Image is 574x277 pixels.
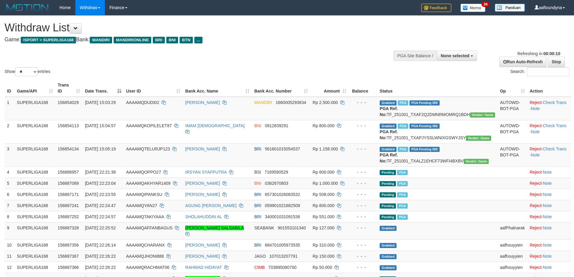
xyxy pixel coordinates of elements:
span: [DATE] 22:25:52 [85,225,116,230]
td: · [527,211,571,222]
td: 2 [5,120,14,143]
td: SUPERLIGA168 [14,222,55,239]
span: BNI [166,37,178,43]
span: 156887241 [58,203,79,208]
span: BSI [254,170,261,175]
span: AAAAMQTELURJP123 [126,146,170,151]
a: Note [543,170,552,175]
th: Date Trans.: activate to sort column descending [83,80,124,97]
span: Vendor URL: https://trx31.1velocity.biz [464,159,489,164]
td: TF_251001_TXAF2Q2DMNRMOMRQ1BDH [377,97,497,120]
a: Stop [548,57,565,67]
span: ISPORT > SUPERLIGA168 [21,37,76,43]
span: Rp 508.000 [313,192,334,197]
span: Copy 0362670803 to clipboard [265,181,288,186]
td: SUPERLIGA168 [14,143,55,166]
a: Check Trans [543,146,566,151]
td: · · [527,97,571,120]
span: Marked by aafsengchandara [398,147,408,152]
span: AAAAMQDUDI02 [126,100,159,105]
a: [PERSON_NAME] SALSABILA [185,225,244,230]
a: [PERSON_NAME] [185,181,220,186]
td: · · [527,120,571,143]
td: SUPERLIGA168 [14,97,55,120]
a: Reject [530,254,542,259]
td: · [527,189,571,200]
span: Rp 127.000 [313,225,334,230]
span: Rp 310.000 [313,243,334,247]
span: [DATE] 22:21:38 [85,170,116,175]
td: · [527,222,571,239]
span: Rp 1.000.000 [313,181,338,186]
td: aafhouyyien [497,250,527,262]
span: SEABANK [254,225,274,230]
a: Note [543,265,552,270]
td: · [527,250,571,262]
span: 156887356 [58,243,79,247]
td: SUPERLIGA168 [14,262,55,273]
h1: Withdraw List [5,22,377,34]
span: Rp 150.000 [313,254,334,259]
a: RAHMAD HIDAYAT [185,265,222,270]
a: Note [531,106,540,111]
label: Show entries [5,67,50,76]
td: AUTOWD-BOT-PGA [497,143,527,166]
td: · [527,239,571,250]
span: Copy 901553101340 to clipboard [278,225,306,230]
a: Reject [530,123,542,128]
span: Grabbed [380,254,397,259]
span: AAAAMQRACHMAT06 [126,265,170,270]
div: - - - [351,191,375,197]
td: AUTOWD-BOT-PGA [497,97,527,120]
span: Pending [380,192,396,197]
span: BRI [254,146,261,151]
span: Grabbed [380,124,397,129]
span: BRI [254,243,261,247]
td: aafPhalnarak [497,222,527,239]
td: SUPERLIGA168 [14,178,55,189]
a: IMAM [DEMOGRAPHIC_DATA] [185,123,245,128]
span: Marked by aafsoycanthlai [398,100,408,105]
span: Copy 7169590529 to clipboard [265,170,288,175]
a: [PERSON_NAME] [185,100,220,105]
input: Search: [527,67,569,76]
a: Check Trans [543,123,566,128]
td: SUPERLIGA168 [14,200,55,211]
div: - - - [351,146,375,152]
span: Rp 600.000 [313,170,334,175]
span: 156887367 [58,254,79,259]
a: Reject [530,203,542,208]
span: 156887089 [58,181,79,186]
strong: 00:00:10 [543,51,560,56]
th: Game/API: activate to sort column ascending [14,80,55,97]
span: Marked by aafromsomean [397,215,408,220]
div: - - - [351,253,375,259]
span: Marked by aafchhiseyha [398,124,408,129]
span: Copy 0912839291 to clipboard [265,123,288,128]
span: PGA Pending [409,147,440,152]
h4: Game: Bank: [5,37,377,43]
span: 156854134 [58,146,79,151]
span: AAAAMQYAN27 [126,203,157,208]
th: Action [527,80,571,97]
span: Copy 340001031091536 to clipboard [265,214,300,219]
a: IRSYAN SYAFPUTRA [185,170,227,175]
label: Search: [510,67,569,76]
th: ID [5,80,14,97]
span: Pending [380,181,396,186]
span: BNI [254,123,261,128]
a: Reject [530,214,542,219]
span: BRI [254,203,261,208]
a: Reject [530,181,542,186]
span: PGA Pending [409,100,440,105]
span: MANDIRI [254,100,272,105]
a: Note [543,243,552,247]
span: BRI [254,214,261,219]
span: BNI [254,181,261,186]
span: [DATE] 22:23:04 [85,181,116,186]
span: Marked by aafsoumeymey [397,181,408,186]
td: TF_251001_TXALZ1EHCF73WFI4BXBV [377,143,497,166]
span: AAAAMQAFFANBAGUS [126,225,173,230]
a: Note [531,153,540,157]
span: AAAAMQOPPO27 [126,170,161,175]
